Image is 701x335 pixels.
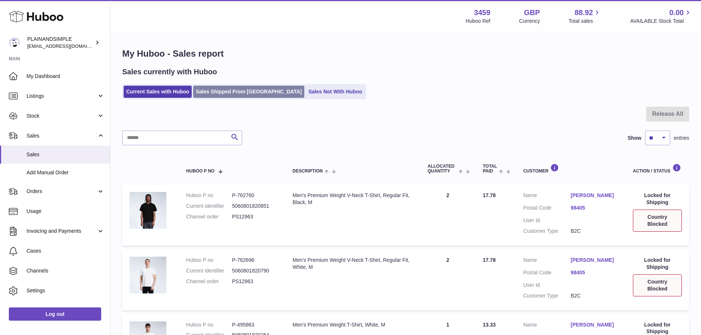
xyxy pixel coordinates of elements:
[130,257,166,293] img: 34591682702374.jpeg
[130,192,166,229] img: 34591682707690.jpeg
[483,192,496,198] span: 17.78
[574,8,593,18] span: 88.92
[9,37,20,48] img: internalAdmin-3459@internal.huboo.com
[293,257,413,271] div: Men's Premium Weight V-Neck T-Shirt, Regular Fit, White, M
[633,257,682,271] div: Locked for Shipping
[483,164,497,174] span: Total paid
[523,164,618,174] div: Customer
[571,228,618,235] dd: B2C
[26,188,97,195] span: Orders
[523,321,571,330] dt: Name
[26,169,105,176] span: Add Manual Order
[571,257,618,264] a: [PERSON_NAME]
[186,203,232,210] dt: Current identifier
[186,213,232,220] dt: Channel order
[27,43,108,49] span: [EMAIL_ADDRESS][DOMAIN_NAME]
[232,192,278,199] dd: P-762760
[186,278,232,285] dt: Channel order
[571,204,618,211] a: 98405
[571,321,618,328] a: [PERSON_NAME]
[523,292,571,299] dt: Customer Type
[524,8,540,18] strong: GBP
[571,192,618,199] a: [PERSON_NAME]
[232,213,278,220] dd: PS12963
[27,36,93,50] div: PLAINANDSIMPLE
[293,192,413,206] div: Men's Premium Weight V-Neck T-Shirt, Regular Fit, Black, M
[122,67,217,77] h2: Sales currently with Huboo
[483,322,496,328] span: 13.33
[232,278,278,285] dd: PS12963
[571,292,618,299] dd: B2C
[186,192,232,199] dt: Huboo P no
[293,169,323,174] span: Description
[633,210,682,232] div: Country Blocked
[519,18,540,25] div: Currency
[523,269,571,278] dt: Postal Code
[186,267,232,274] dt: Current identifier
[26,287,105,294] span: Settings
[26,151,105,158] span: Sales
[569,18,601,25] span: Total sales
[523,257,571,265] dt: Name
[420,185,475,246] td: 2
[232,203,278,210] dd: 5060801820851
[669,8,684,18] span: 0.00
[26,73,105,80] span: My Dashboard
[420,249,475,310] td: 2
[474,8,491,18] strong: 3459
[633,274,682,296] div: Country Blocked
[466,18,491,25] div: Huboo Ref
[9,307,101,321] a: Log out
[633,164,682,174] div: Action / Status
[186,169,215,174] span: Huboo P no
[674,135,689,142] span: entries
[569,8,601,25] a: 88.92 Total sales
[124,86,192,98] a: Current Sales with Huboo
[523,192,571,201] dt: Name
[26,93,97,100] span: Listings
[523,282,571,289] dt: User Id
[122,48,689,60] h1: My Huboo - Sales report
[26,228,97,235] span: Invoicing and Payments
[571,269,618,276] a: 98405
[630,18,692,25] span: AVAILABLE Stock Total
[26,208,105,215] span: Usage
[633,192,682,206] div: Locked for Shipping
[628,135,641,142] label: Show
[26,247,105,254] span: Cases
[630,8,692,25] a: 0.00 AVAILABLE Stock Total
[523,217,571,224] dt: User Id
[26,267,105,274] span: Channels
[293,321,413,328] div: Men's Premium Weight T-Shirt, White, M
[26,132,97,139] span: Sales
[483,257,496,263] span: 17.78
[523,228,571,235] dt: Customer Type
[306,86,365,98] a: Sales Not With Huboo
[232,321,278,328] dd: P-495863
[186,321,232,328] dt: Huboo P no
[523,204,571,213] dt: Postal Code
[428,164,457,174] span: ALLOCATED Quantity
[232,257,278,264] dd: P-762696
[193,86,304,98] a: Sales Shipped From [GEOGRAPHIC_DATA]
[232,267,278,274] dd: 5060801820790
[26,113,97,120] span: Stock
[186,257,232,264] dt: Huboo P no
